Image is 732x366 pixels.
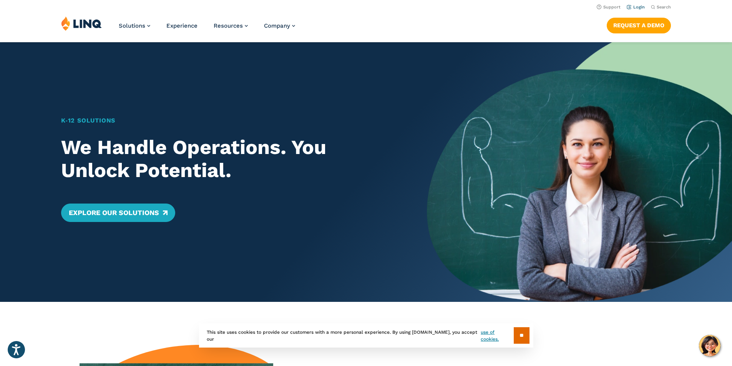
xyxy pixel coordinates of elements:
[61,16,102,31] img: LINQ | K‑12 Software
[699,335,720,356] button: Hello, have a question? Let’s chat.
[199,323,533,348] div: This site uses cookies to provide our customers with a more personal experience. By using [DOMAIN...
[657,5,671,10] span: Search
[119,16,295,41] nav: Primary Navigation
[61,136,397,182] h2: We Handle Operations. You Unlock Potential.
[166,22,198,29] a: Experience
[607,18,671,33] a: Request a Demo
[119,22,145,29] span: Solutions
[651,4,671,10] button: Open Search Bar
[607,16,671,33] nav: Button Navigation
[264,22,295,29] a: Company
[627,5,645,10] a: Login
[214,22,243,29] span: Resources
[597,5,621,10] a: Support
[481,329,513,343] a: use of cookies.
[61,204,175,222] a: Explore Our Solutions
[119,22,150,29] a: Solutions
[214,22,248,29] a: Resources
[61,116,397,125] h1: K‑12 Solutions
[427,42,732,302] img: Home Banner
[264,22,290,29] span: Company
